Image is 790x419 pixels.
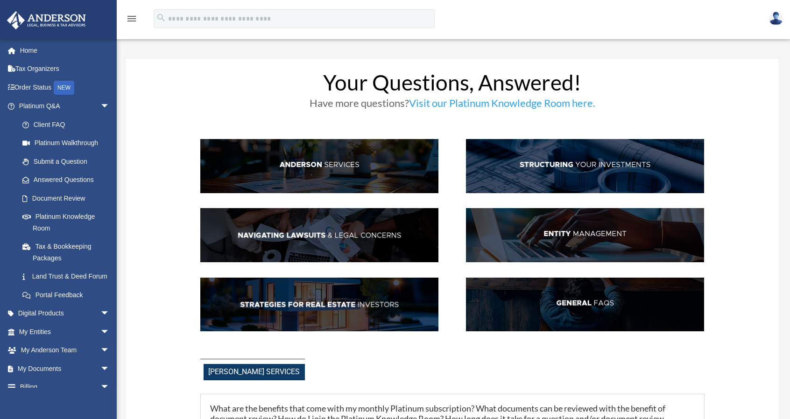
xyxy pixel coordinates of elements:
i: menu [126,13,137,24]
a: My Documentsarrow_drop_down [7,359,124,378]
h3: Have more questions? [200,98,705,113]
a: Order StatusNEW [7,78,124,97]
a: Tax & Bookkeeping Packages [13,237,124,267]
a: My Entitiesarrow_drop_down [7,322,124,341]
a: Platinum Q&Aarrow_drop_down [7,97,124,116]
img: StructInv_hdr [466,139,704,193]
img: GenFAQ_hdr [466,278,704,332]
a: Portal Feedback [13,286,124,304]
img: AndServ_hdr [200,139,438,193]
img: User Pic [769,12,783,25]
a: Submit a Question [13,152,124,171]
span: arrow_drop_down [100,378,119,397]
img: EntManag_hdr [466,208,704,262]
a: Document Review [13,189,124,208]
span: arrow_drop_down [100,97,119,116]
span: arrow_drop_down [100,322,119,342]
a: Digital Productsarrow_drop_down [7,304,124,323]
a: Land Trust & Deed Forum [13,267,124,286]
a: Tax Organizers [7,60,124,78]
a: menu [126,16,137,24]
span: [PERSON_NAME] Services [204,364,305,380]
img: Anderson Advisors Platinum Portal [4,11,89,29]
a: Billingarrow_drop_down [7,378,124,397]
img: NavLaw_hdr [200,208,438,262]
div: NEW [54,81,74,95]
span: arrow_drop_down [100,304,119,323]
a: Platinum Knowledge Room [13,208,124,237]
a: My Anderson Teamarrow_drop_down [7,341,124,360]
span: arrow_drop_down [100,341,119,360]
a: Answered Questions [13,171,124,189]
span: arrow_drop_down [100,359,119,378]
a: Platinum Walkthrough [13,134,124,153]
h1: Your Questions, Answered! [200,72,705,98]
img: StratsRE_hdr [200,278,438,332]
a: Visit our Platinum Knowledge Room here. [409,97,595,114]
a: Client FAQ [13,115,119,134]
i: search [156,13,166,23]
a: Home [7,41,124,60]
